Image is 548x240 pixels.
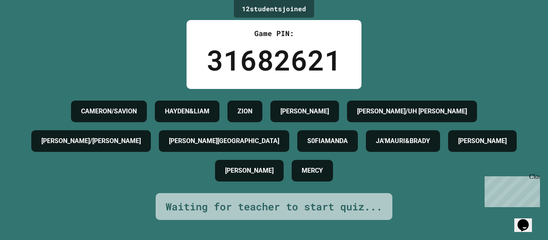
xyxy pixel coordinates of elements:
[207,28,341,39] div: Game PIN:
[169,136,279,146] h4: [PERSON_NAME][GEOGRAPHIC_DATA]
[166,199,382,214] div: Waiting for teacher to start quiz...
[280,107,329,116] h4: [PERSON_NAME]
[458,136,507,146] h4: [PERSON_NAME]
[302,166,323,175] h4: MERCY
[357,107,467,116] h4: [PERSON_NAME]/UH [PERSON_NAME]
[81,107,137,116] h4: CAMERON/SAVION
[376,136,430,146] h4: JA'MAURI&BRADY
[225,166,274,175] h4: [PERSON_NAME]
[165,107,209,116] h4: HAYDEN&LIAM
[237,107,252,116] h4: ZION
[514,208,540,232] iframe: chat widget
[41,136,141,146] h4: [PERSON_NAME]/[PERSON_NAME]
[207,39,341,81] div: 31682621
[3,3,55,51] div: Chat with us now!Close
[307,136,348,146] h4: S0FIAMANDA
[481,173,540,207] iframe: chat widget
